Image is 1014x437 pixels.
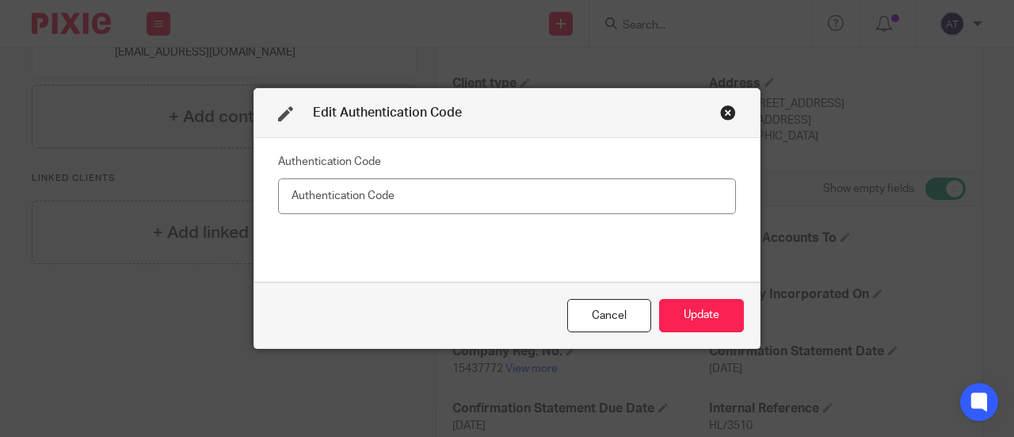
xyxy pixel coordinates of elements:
[720,105,736,121] div: Close this dialog window
[278,154,381,170] label: Authentication Code
[659,299,744,333] button: Update
[567,299,651,333] div: Close this dialog window
[313,106,462,119] span: Edit Authentication Code
[278,178,736,214] input: Authentication Code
